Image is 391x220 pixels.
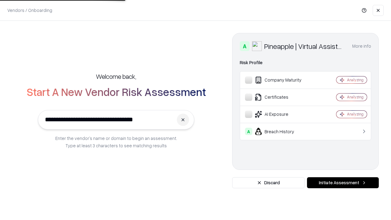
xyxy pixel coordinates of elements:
[347,94,364,100] div: Analyzing
[96,72,136,81] h5: Welcome back,
[240,41,250,51] div: A
[352,41,371,52] button: More info
[307,177,379,188] button: Initiate Assessment
[245,76,318,84] div: Company Maturity
[7,7,52,13] p: Vendors / Onboarding
[264,41,345,51] div: Pineapple | Virtual Assistant Agency
[240,59,371,66] div: Risk Profile
[347,77,364,82] div: Analyzing
[245,128,252,135] div: A
[55,134,177,149] p: Enter the vendor’s name or domain to begin an assessment. Type at least 3 characters to see match...
[252,41,262,51] img: Pineapple | Virtual Assistant Agency
[245,94,318,101] div: Certificates
[245,128,318,135] div: Breach History
[232,177,305,188] button: Discard
[245,111,318,118] div: AI Exposure
[347,112,364,117] div: Analyzing
[27,86,206,98] h2: Start A New Vendor Risk Assessment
